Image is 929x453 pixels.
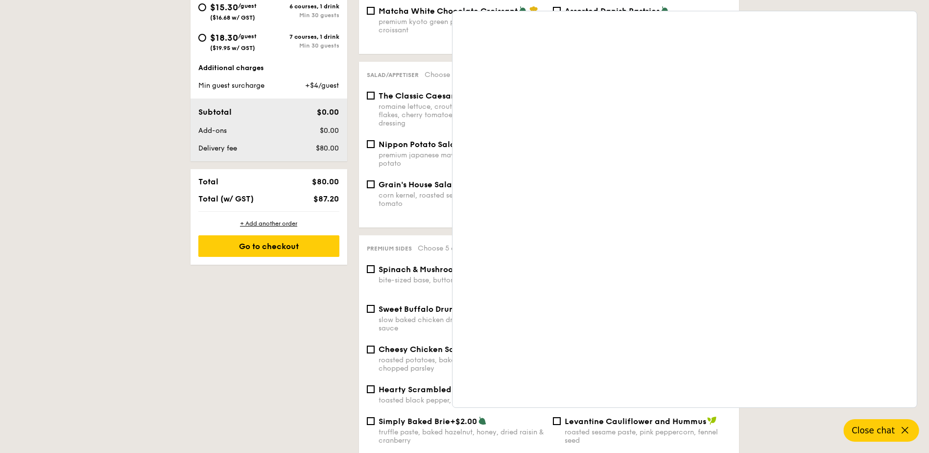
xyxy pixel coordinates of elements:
[198,220,339,227] div: + Add another order
[269,3,339,10] div: 6 courses, 1 drink
[379,18,545,34] div: premium kyoto green powder, white chocolate, croissant
[553,7,561,15] input: Assorted Danish Pastriesflaky pastry, housemade fillings
[210,32,238,43] span: $18.30
[367,7,375,15] input: Matcha White Chocolate Croissantpremium kyoto green powder, white chocolate, croissant
[379,151,545,168] div: premium japanese mayonnaise, golden russet potato
[450,417,477,426] span: +$2.00
[379,102,545,127] div: romaine lettuce, croutons, shaved parmesan flakes, cherry tomatoes, housemade caesar dressing
[844,419,919,442] button: Close chat
[210,45,255,51] span: ($19.95 w/ GST)
[367,72,419,78] span: Salad/Appetiser
[379,396,545,404] div: toasted black pepper, butter, italian parsley
[519,6,527,15] img: icon-vegetarian.fe4039eb.svg
[379,265,491,274] span: Spinach & Mushroom Quiche
[379,191,545,208] div: corn kernel, roasted sesame dressing, cherry tomato
[661,6,669,15] img: icon-vegetarian.fe4039eb.svg
[198,126,227,135] span: Add-ons
[379,345,478,354] span: Cheesy Chicken Sausage
[367,92,375,100] input: The Classic Caesar Saladromaine lettuce, croutons, shaved parmesan flakes, cherry tomatoes, house...
[367,180,375,188] input: Grain's House Saladcorn kernel, roasted sesame dressing, cherry tomato
[312,177,339,186] span: $80.00
[313,194,339,203] span: $87.20
[379,417,450,426] span: Simply Baked Brie
[707,416,717,425] img: icon-vegan.f8ff3823.svg
[198,235,339,257] div: Go to checkout
[379,6,518,16] span: Matcha White Chocolate Croissant
[367,417,375,425] input: Simply Baked Brie+$2.00truffle paste, baked hazelnut, honey, dried raisin & cranberry
[269,42,339,49] div: Min 30 guests
[198,81,264,90] span: Min guest surcharge
[198,144,237,152] span: Delivery fee
[198,34,206,42] input: $18.30/guest($19.95 w/ GST)7 courses, 1 drinkMin 30 guests
[418,244,493,252] span: Choose 5 courses
[198,3,206,11] input: $15.30/guest($16.68 w/ GST)6 courses, 1 drinkMin 30 guests
[565,428,731,445] div: roasted sesame paste, pink peppercorn, fennel seed
[379,356,545,373] div: roasted potatoes, baked cherry tomatoes, chopped parsley
[367,385,375,393] input: Hearty Scrambled Eggstoasted black pepper, butter, italian parsley
[367,140,375,148] input: Nippon Potato Saladpremium japanese mayonnaise, golden russet potato
[553,417,561,425] input: Levantine Cauliflower and Hummusroasted sesame paste, pink peppercorn, fennel seed
[238,2,257,9] span: /guest
[379,180,457,189] span: Grain's House Salad
[367,245,412,252] span: Premium sides
[565,417,706,426] span: Levantine Cauliflower and Hummus
[379,91,479,101] span: The Classic Caesar Salad
[320,126,339,135] span: $0.00
[269,33,339,40] div: 7 courses, 1 drink
[367,305,375,313] input: Sweet Buffalo Drumletsslow baked chicken drumlet, sweet and spicy sauce
[529,6,538,15] img: icon-chef-hat.a58ddaea.svg
[425,71,500,79] span: Choose 5 courses
[379,304,470,314] span: Sweet Buffalo Drumlets
[210,14,255,21] span: ($16.68 w/ GST)
[852,426,895,435] span: Close chat
[379,316,545,332] div: slow baked chicken drumlet, sweet and spicy sauce
[379,140,461,149] span: Nippon Potato Salad
[198,177,218,186] span: Total
[198,194,254,203] span: Total (w/ GST)
[316,144,339,152] span: $80.00
[210,2,238,13] span: $15.30
[305,81,339,90] span: +$4/guest
[367,265,375,273] input: Spinach & Mushroom Quichebite-sized base, button mushroom, cheddar
[379,428,545,445] div: truffle paste, baked hazelnut, honey, dried raisin & cranberry
[379,276,545,284] div: bite-sized base, button mushroom, cheddar
[478,416,487,425] img: icon-vegetarian.fe4039eb.svg
[198,107,232,117] span: Subtotal
[269,12,339,19] div: Min 30 guests
[367,346,375,353] input: Cheesy Chicken Sausageroasted potatoes, baked cherry tomatoes, chopped parsley
[238,33,257,40] span: /guest
[198,63,339,73] div: Additional charges
[379,385,471,394] span: Hearty Scrambled Eggs
[317,107,339,117] span: $0.00
[565,6,660,16] span: Assorted Danish Pastries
